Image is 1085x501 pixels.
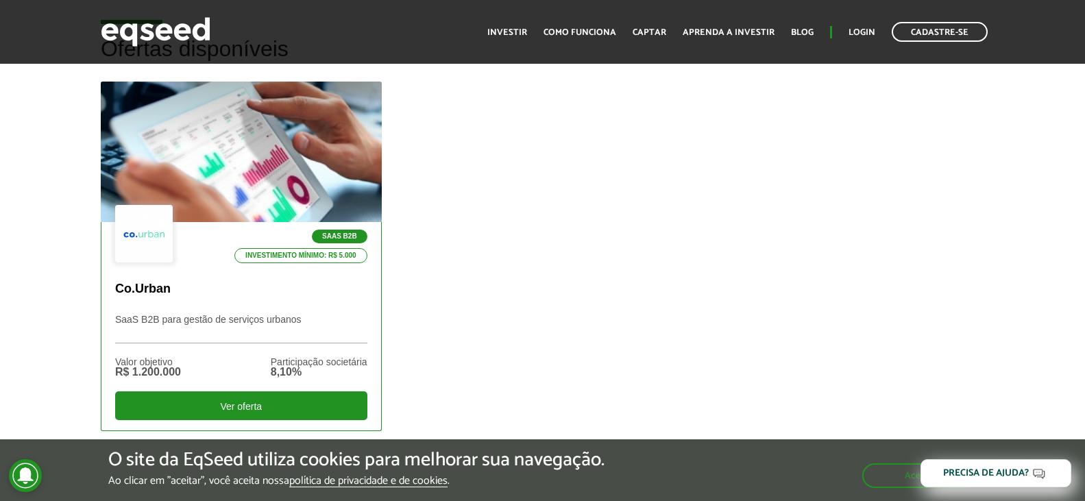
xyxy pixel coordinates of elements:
[115,282,367,297] p: Co.Urban
[101,82,382,430] a: SaaS B2B Investimento mínimo: R$ 5.000 Co.Urban SaaS B2B para gestão de serviços urbanos Valor ob...
[633,28,666,37] a: Captar
[271,367,367,378] div: 8,10%
[115,391,367,420] div: Ver oferta
[683,28,775,37] a: Aprenda a investir
[271,357,367,367] div: Participação societária
[312,230,367,243] p: SaaS B2B
[115,314,367,343] p: SaaS B2B para gestão de serviços urbanos
[108,474,605,487] p: Ao clicar em "aceitar", você aceita nossa .
[849,28,875,37] a: Login
[487,28,527,37] a: Investir
[289,476,448,487] a: política de privacidade e de cookies
[791,28,814,37] a: Blog
[108,450,605,471] h5: O site da EqSeed utiliza cookies para melhorar sua navegação.
[115,367,181,378] div: R$ 1.200.000
[892,22,988,42] a: Cadastre-se
[101,14,210,50] img: EqSeed
[115,357,181,367] div: Valor objetivo
[862,463,977,488] button: Aceitar
[544,28,616,37] a: Como funciona
[234,248,367,263] p: Investimento mínimo: R$ 5.000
